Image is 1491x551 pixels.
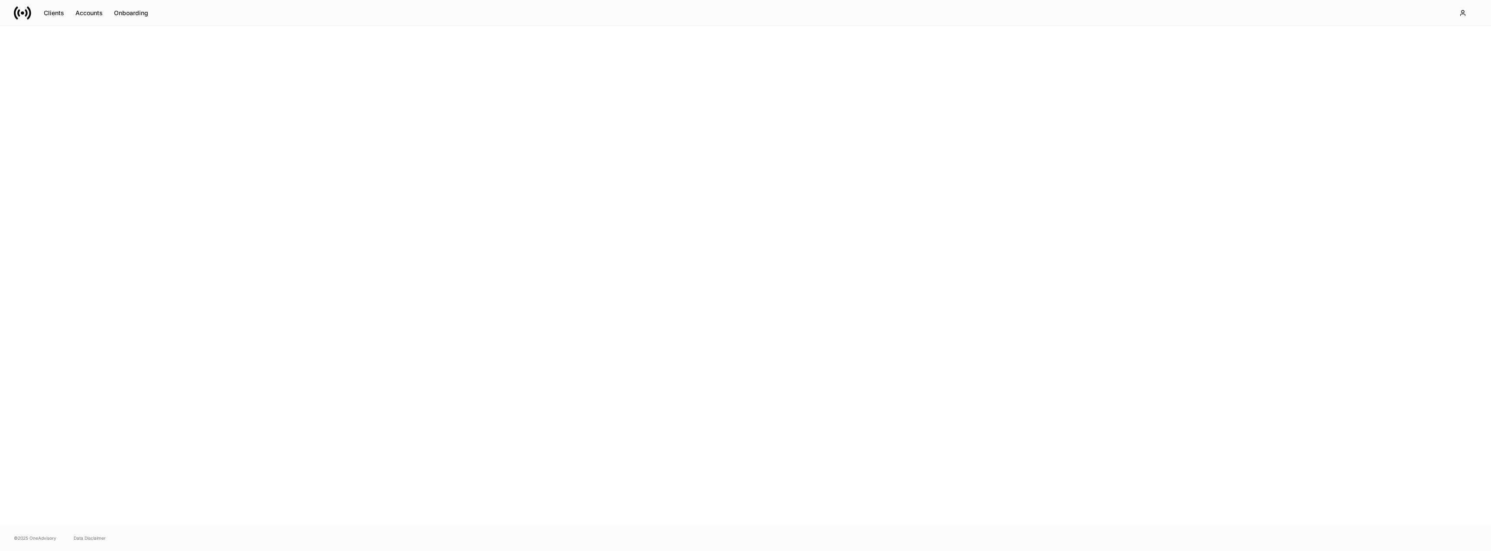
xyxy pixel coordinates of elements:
div: Clients [44,9,64,17]
button: Clients [38,6,70,20]
a: Data Disclaimer [74,535,106,541]
button: Onboarding [108,6,154,20]
div: Accounts [75,9,103,17]
button: Accounts [70,6,108,20]
div: Onboarding [114,9,148,17]
span: © 2025 OneAdvisory [14,535,56,541]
